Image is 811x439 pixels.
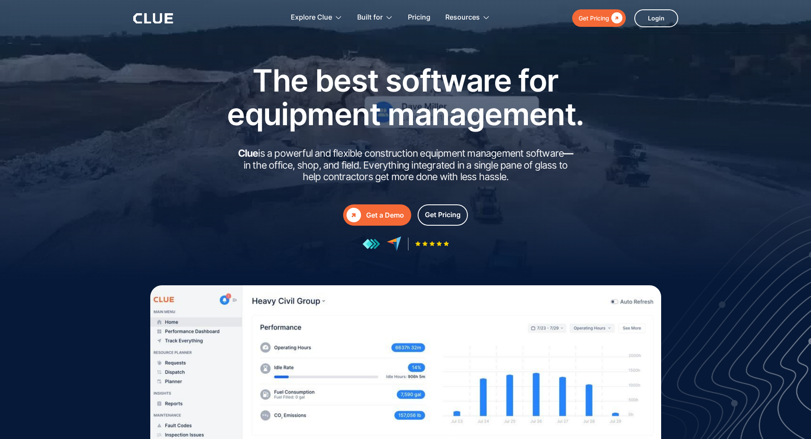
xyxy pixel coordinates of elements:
[572,9,626,27] a: Get Pricing
[634,9,678,27] a: Login
[357,4,383,31] div: Built for
[291,4,332,31] div: Explore Clue
[415,241,449,247] img: Five-star rating icon
[408,4,430,31] a: Pricing
[425,209,461,220] div: Get Pricing
[238,147,258,159] strong: Clue
[579,13,609,23] div: Get Pricing
[445,4,480,31] div: Resources
[609,13,622,23] div: 
[564,147,573,159] strong: —
[347,208,361,222] div: 
[235,148,576,183] h2: is a powerful and flexible construction equipment management software in the office, shop, and fi...
[214,63,597,131] h1: The best software for equipment management.
[387,236,401,251] img: reviews at capterra
[343,204,411,226] a: Get a Demo
[418,204,468,226] a: Get Pricing
[366,210,404,221] div: Get a Demo
[362,238,380,250] img: reviews at getapp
